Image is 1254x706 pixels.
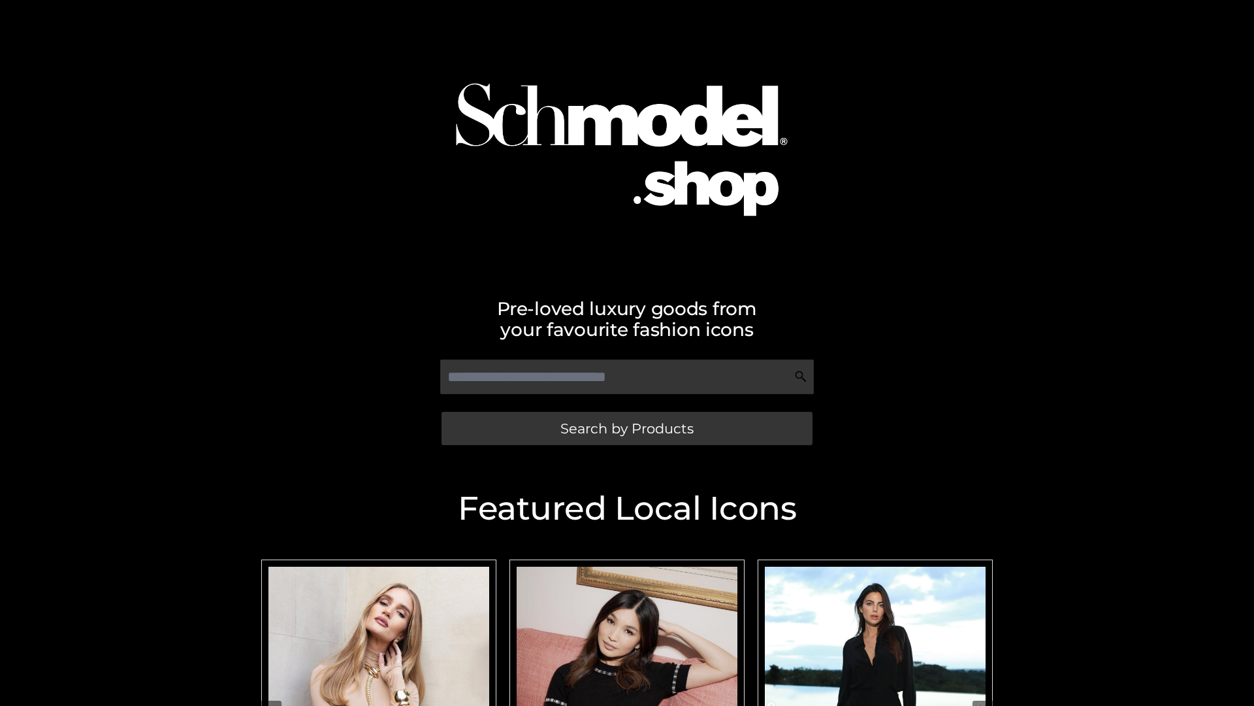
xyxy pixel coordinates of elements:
span: Search by Products [560,422,694,435]
h2: Featured Local Icons​ [255,492,999,525]
a: Search by Products [442,412,812,445]
img: Search Icon [794,370,807,383]
h2: Pre-loved luxury goods from your favourite fashion icons [255,298,999,340]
